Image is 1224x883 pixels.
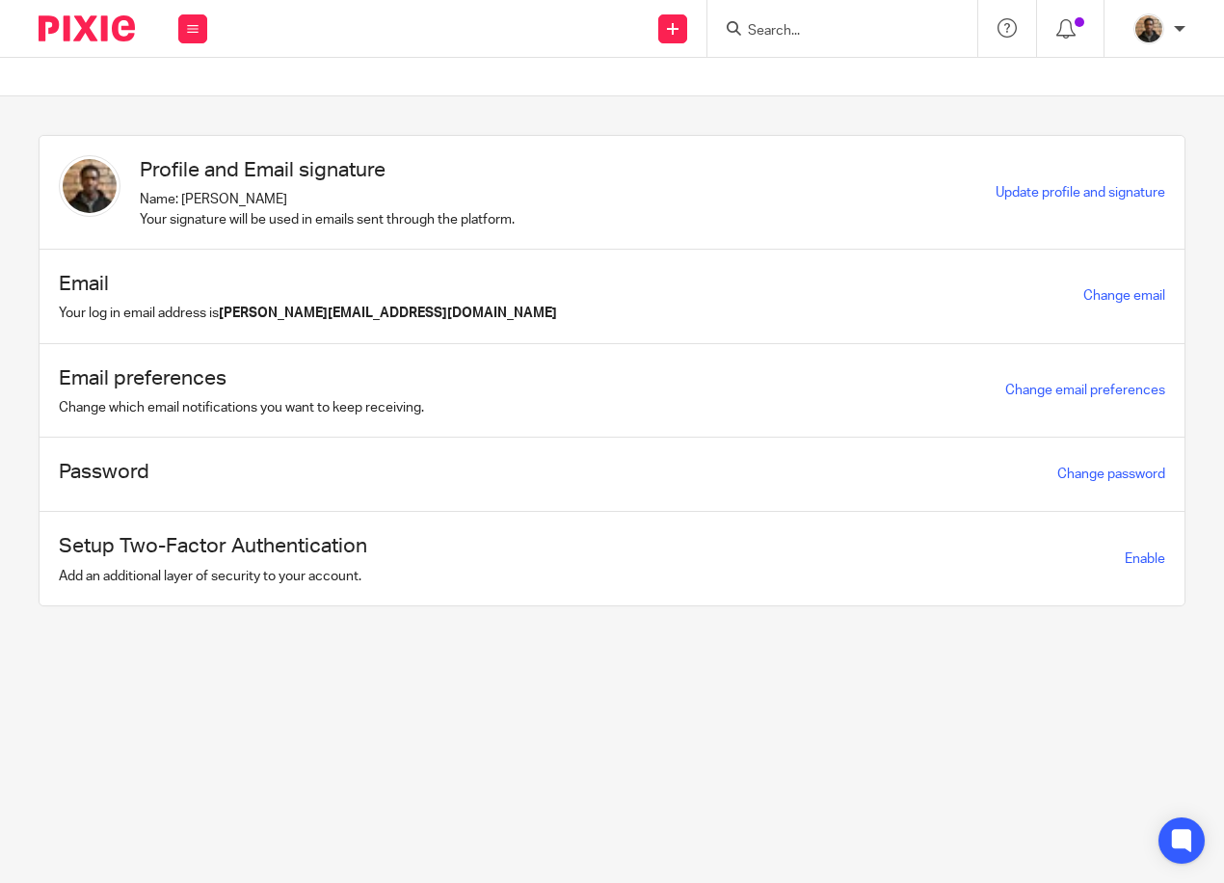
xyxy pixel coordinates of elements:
[59,269,557,299] h1: Email
[1125,552,1165,566] span: Enable
[996,186,1165,200] a: Update profile and signature
[59,363,424,393] h1: Email preferences
[1057,468,1165,481] a: Change password
[140,190,515,229] p: Name: [PERSON_NAME] Your signature will be used in emails sent through the platform.
[1005,384,1165,397] a: Change email preferences
[39,15,135,41] img: Pixie
[1083,289,1165,303] a: Change email
[59,457,149,487] h1: Password
[1133,13,1164,44] img: WhatsApp%20Image%202025-04-23%20.jpg
[59,567,367,586] p: Add an additional layer of security to your account.
[746,23,919,40] input: Search
[59,398,424,417] p: Change which email notifications you want to keep receiving.
[59,304,557,323] p: Your log in email address is
[59,155,120,217] img: WhatsApp%20Image%202025-04-23%20.jpg
[140,155,515,185] h1: Profile and Email signature
[219,307,557,320] b: [PERSON_NAME][EMAIL_ADDRESS][DOMAIN_NAME]
[59,531,367,561] h1: Setup Two-Factor Authentication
